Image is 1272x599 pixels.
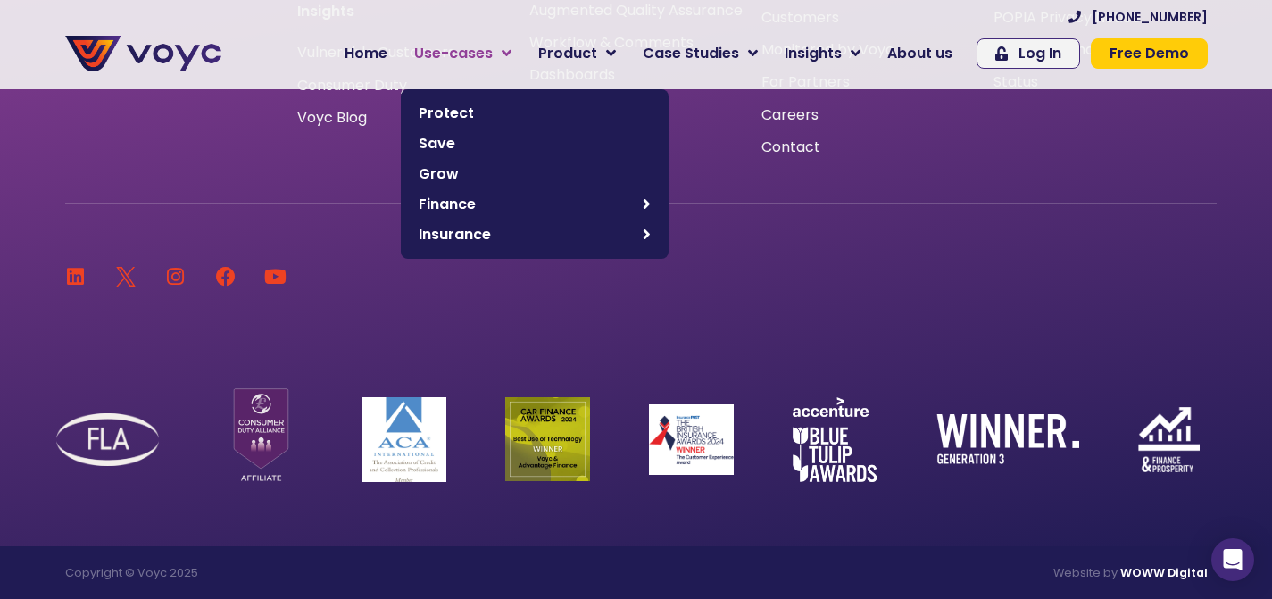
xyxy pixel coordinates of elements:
[65,564,628,581] p: Copyright © Voyc 2025
[1092,11,1208,23] span: [PHONE_NUMBER]
[237,71,281,92] span: Phone
[410,220,660,250] a: Insurance
[1068,11,1208,23] a: [PHONE_NUMBER]
[368,371,452,389] a: Privacy Policy
[56,413,159,466] img: FLA Logo
[419,133,651,154] span: Save
[1120,565,1208,580] a: WOWW Digital
[410,129,660,159] a: Save
[237,145,297,165] span: Job title
[419,194,634,215] span: Finance
[793,397,877,482] img: accenture-blue-tulip-awards
[410,98,660,129] a: Protect
[505,397,590,481] img: Car Finance Winner logo
[936,414,1079,464] img: winner-generation
[977,38,1080,69] a: Log In
[1110,46,1189,61] span: Free Demo
[1211,538,1254,581] div: Open Intercom Messenger
[419,224,634,245] span: Insurance
[410,159,660,189] a: Grow
[345,43,387,64] span: Home
[1091,38,1208,69] a: Free Demo
[1138,407,1200,472] img: finance-and-prosperity
[643,43,739,64] span: Case Studies
[419,163,651,185] span: Grow
[414,43,493,64] span: Use-cases
[65,36,221,71] img: voyc-full-logo
[538,43,597,64] span: Product
[771,36,874,71] a: Insights
[410,189,660,220] a: Finance
[629,36,771,71] a: Case Studies
[297,79,407,93] a: Consumer Duty
[331,36,401,71] a: Home
[874,36,966,71] a: About us
[401,36,525,71] a: Use-cases
[525,36,629,71] a: Product
[1018,46,1061,61] span: Log In
[419,103,651,124] span: Protect
[645,564,1208,581] p: Website by
[785,43,842,64] span: Insights
[362,397,446,482] img: ACA
[887,43,952,64] span: About us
